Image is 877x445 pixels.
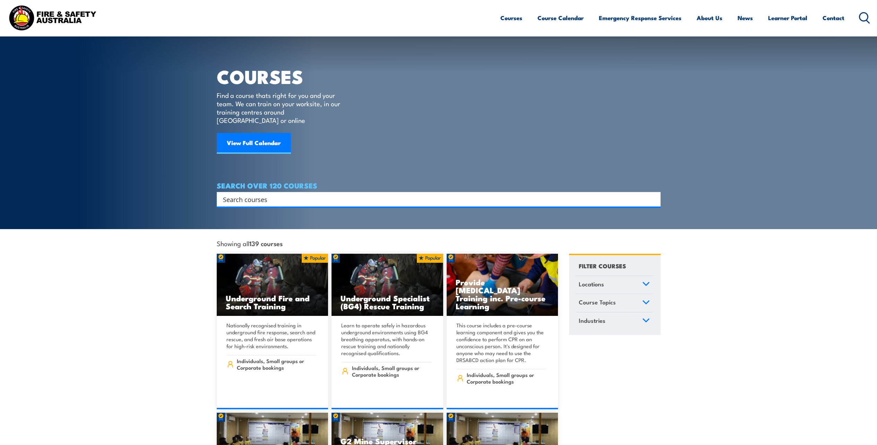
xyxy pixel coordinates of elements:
p: Learn to operate safely in hazardous underground environments using BG4 breathing apparatus, with... [341,322,431,356]
a: Underground Specialist (BG4) Rescue Training [332,254,443,316]
a: Locations [576,276,653,294]
strong: 139 courses [249,238,283,248]
h4: SEARCH OVER 120 COURSES [217,182,661,189]
form: Search form [224,194,647,204]
button: Search magnifier button [648,194,658,204]
span: Course Topics [579,297,616,307]
h3: Underground Fire and Search Training [226,294,319,310]
p: This course includes a pre-course learning component and gives you the confidence to perform CPR ... [456,322,547,363]
span: Individuals, Small groups or Corporate bookings [352,364,431,378]
span: Industries [579,316,605,325]
a: Emergency Response Services [599,9,681,27]
a: Industries [576,312,653,330]
img: Underground mine rescue [332,254,443,316]
img: Low Voltage Rescue and Provide CPR [447,254,558,316]
span: Locations [579,279,604,289]
h4: FILTER COURSES [579,261,626,270]
span: Showing all [217,240,283,247]
h1: COURSES [217,68,350,84]
img: Underground mine rescue [217,254,328,316]
a: Provide [MEDICAL_DATA] Training inc. Pre-course Learning [447,254,558,316]
h3: Underground Specialist (BG4) Rescue Training [341,294,434,310]
a: Course Calendar [538,9,584,27]
a: News [738,9,753,27]
a: View Full Calendar [217,133,291,154]
a: Course Topics [576,294,653,312]
a: About Us [697,9,722,27]
input: Search input [223,194,645,204]
p: Find a course thats right for you and your team. We can train on your worksite, in our training c... [217,91,343,124]
span: Individuals, Small groups or Corporate bookings [467,371,546,385]
p: Nationally recognised training in underground fire response, search and rescue, and fresh air bas... [226,322,317,350]
span: Individuals, Small groups or Corporate bookings [237,358,316,371]
a: Underground Fire and Search Training [217,254,328,316]
a: Courses [500,9,522,27]
a: Learner Portal [768,9,807,27]
h3: Provide [MEDICAL_DATA] Training inc. Pre-course Learning [456,278,549,310]
a: Contact [823,9,844,27]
